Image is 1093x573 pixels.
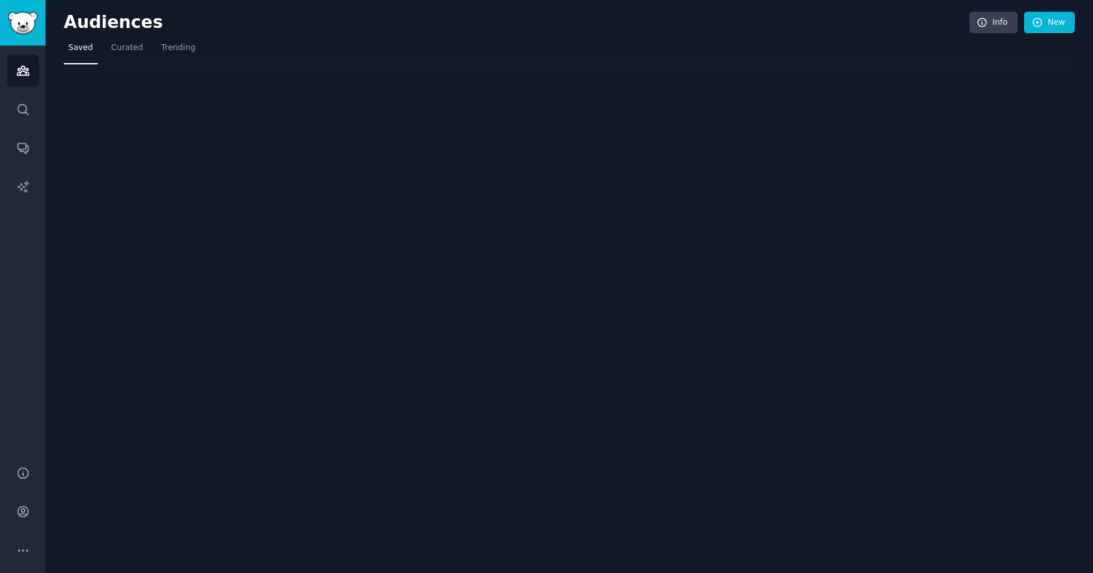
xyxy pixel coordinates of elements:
a: Curated [107,38,148,64]
span: Trending [161,42,195,54]
span: Curated [111,42,143,54]
a: Info [969,12,1018,34]
a: New [1024,12,1075,34]
img: GummySearch logo [8,12,38,34]
h2: Audiences [64,12,969,33]
a: Saved [64,38,98,64]
span: Saved [68,42,93,54]
a: Trending [157,38,200,64]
